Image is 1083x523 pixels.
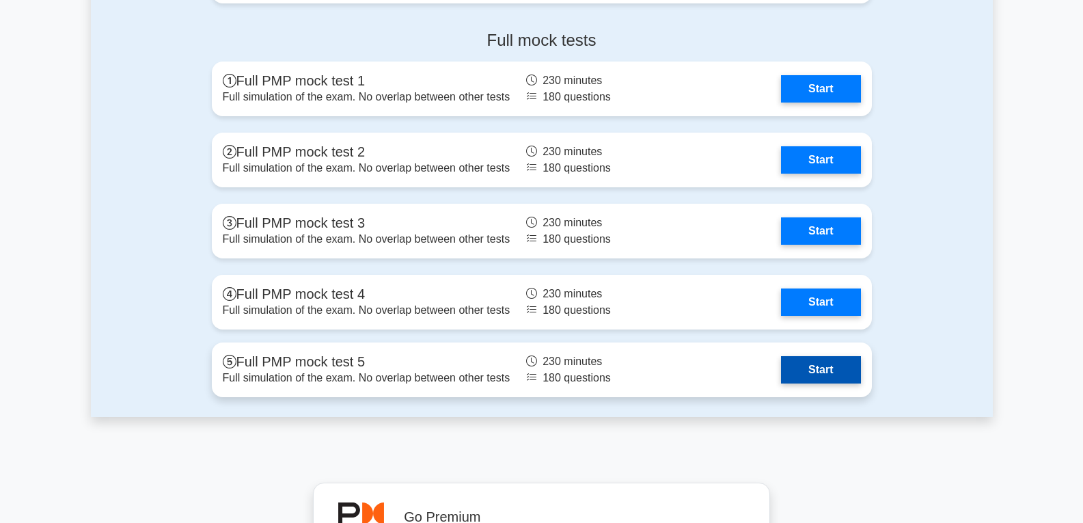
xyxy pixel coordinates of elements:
a: Start [781,146,860,174]
a: Start [781,75,860,103]
a: Start [781,356,860,384]
a: Start [781,289,860,316]
a: Start [781,217,860,245]
h4: Full mock tests [212,31,872,51]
